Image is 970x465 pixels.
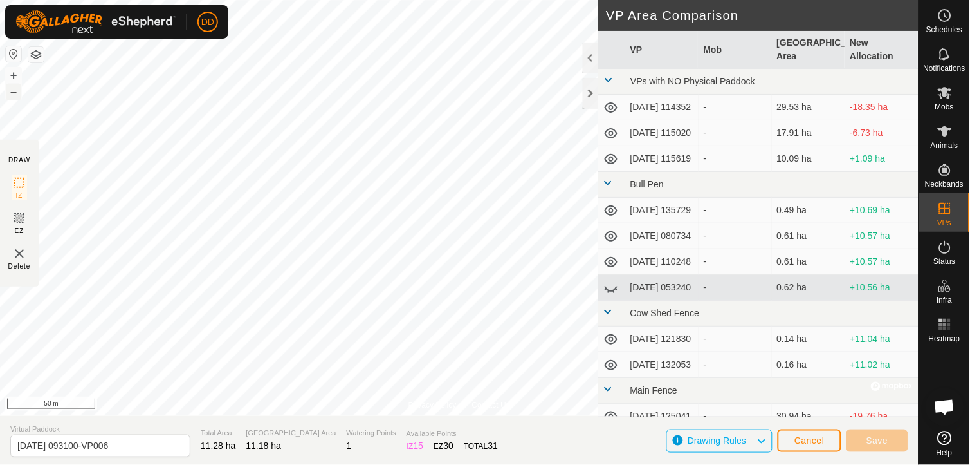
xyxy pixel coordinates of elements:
div: - [704,204,767,217]
div: - [704,358,767,372]
td: +1.09 ha [845,146,919,172]
span: Cancel [794,435,825,446]
td: 0.61 ha [772,249,845,275]
td: 17.91 ha [772,120,845,146]
button: Reset Map [6,46,21,62]
span: 11.18 ha [246,441,282,451]
span: 1 [347,441,352,451]
td: +10.57 ha [845,223,919,249]
span: 31 [488,441,499,451]
a: Privacy Policy [408,399,457,411]
td: [DATE] 053240 [625,275,699,301]
span: Notifications [924,64,965,72]
span: Schedules [926,26,962,33]
td: [DATE] 114352 [625,95,699,120]
td: 0.16 ha [772,352,845,378]
td: 0.61 ha [772,223,845,249]
div: - [704,410,767,423]
td: 10.09 ha [772,146,845,172]
td: [DATE] 110248 [625,249,699,275]
td: 29.53 ha [772,95,845,120]
button: – [6,84,21,100]
span: VPs with NO Physical Paddock [630,76,755,86]
td: +10.56 ha [845,275,919,301]
td: -6.73 ha [845,120,919,146]
td: [DATE] 080734 [625,223,699,249]
th: New Allocation [845,31,919,69]
button: + [6,68,21,83]
div: EZ [434,439,453,453]
div: - [704,255,767,269]
h2: VP Area Comparison [606,8,919,23]
div: - [704,100,767,114]
span: EZ [15,226,24,236]
span: 11.28 ha [201,441,236,451]
button: Map Layers [28,47,44,62]
span: Main Fence [630,385,677,395]
span: Mobs [935,103,954,111]
span: Save [866,435,888,446]
span: Infra [937,296,952,304]
span: Bull Pen [630,179,664,189]
span: Cow Shed Fence [630,308,699,318]
div: - [704,281,767,294]
td: +10.57 ha [845,249,919,275]
td: 30.94 ha [772,404,845,430]
div: - [704,126,767,140]
span: DD [201,15,214,29]
th: VP [625,31,699,69]
div: TOTAL [464,439,498,453]
td: [DATE] 121830 [625,327,699,352]
div: Open chat [926,388,964,426]
span: Delete [8,261,31,271]
div: IZ [407,439,423,453]
td: [DATE] 132053 [625,352,699,378]
span: Neckbands [925,180,964,188]
span: Heatmap [929,335,960,343]
td: [DATE] 115619 [625,146,699,172]
div: - [704,152,767,166]
span: [GEOGRAPHIC_DATA] Area [246,428,336,439]
span: 15 [414,441,424,451]
span: Total Area [201,428,236,439]
td: +10.69 ha [845,198,919,223]
span: Animals [931,142,958,149]
div: - [704,332,767,346]
img: Gallagher Logo [15,10,176,33]
img: VP [12,246,27,261]
td: +11.02 ha [845,352,919,378]
div: - [704,229,767,243]
td: 0.62 ha [772,275,845,301]
div: DRAW [8,155,30,165]
td: 0.49 ha [772,198,845,223]
td: [DATE] 125041 [625,404,699,430]
a: Help [919,426,970,462]
span: 30 [444,441,454,451]
button: Save [846,430,908,452]
span: Available Points [407,428,498,439]
span: Watering Points [347,428,396,439]
td: [DATE] 115020 [625,120,699,146]
td: -19.76 ha [845,404,919,430]
td: +11.04 ha [845,327,919,352]
span: Virtual Paddock [10,424,190,435]
td: 0.14 ha [772,327,845,352]
td: [DATE] 135729 [625,198,699,223]
td: -18.35 ha [845,95,919,120]
span: Help [937,449,953,457]
span: Status [933,258,955,265]
span: Drawing Rules [688,435,746,446]
button: Cancel [778,430,841,452]
span: VPs [937,219,951,227]
th: Mob [699,31,772,69]
a: Contact Us [472,399,510,411]
th: [GEOGRAPHIC_DATA] Area [772,31,845,69]
span: IZ [16,191,23,200]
